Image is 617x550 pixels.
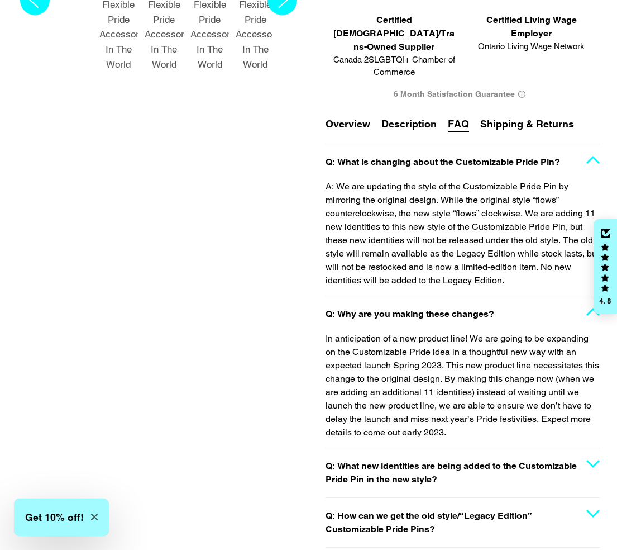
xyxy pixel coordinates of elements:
[326,84,601,105] div: 6 Month Satisfaction Guarantee
[326,144,601,180] summary: Q: What is changing about the Customizable Pride Pin?
[468,13,595,40] span: Certified Living Wage Employer
[448,116,469,132] button: FAQ
[326,296,601,332] summary: Q: Why are you making these changes?
[599,297,612,305] div: 4.8
[381,116,437,131] button: Description
[326,116,370,131] button: Overview
[326,332,601,439] p: In anticipation of a new product line! We are going to be expanding on the Customizable Pride ide...
[594,219,617,314] div: Click to open Judge.me floating reviews tab
[480,116,574,131] button: Shipping & Returns
[468,40,595,53] span: Ontario Living Wage Network
[326,498,601,547] summary: Q: How can we get the old style/“Legacy Edition” Customizable Pride Pins?
[326,180,601,287] p: A: We are updating the style of the Customizable Pride Pin by mirroring the original design. Whil...
[331,54,457,79] span: Canada 2SLGBTQI+ Chamber of Commerce
[326,448,601,497] summary: Q: What new identities are being added to the Customizable Pride Pin in the new style?
[331,13,457,54] span: Certified [DEMOGRAPHIC_DATA]/Trans-Owned Supplier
